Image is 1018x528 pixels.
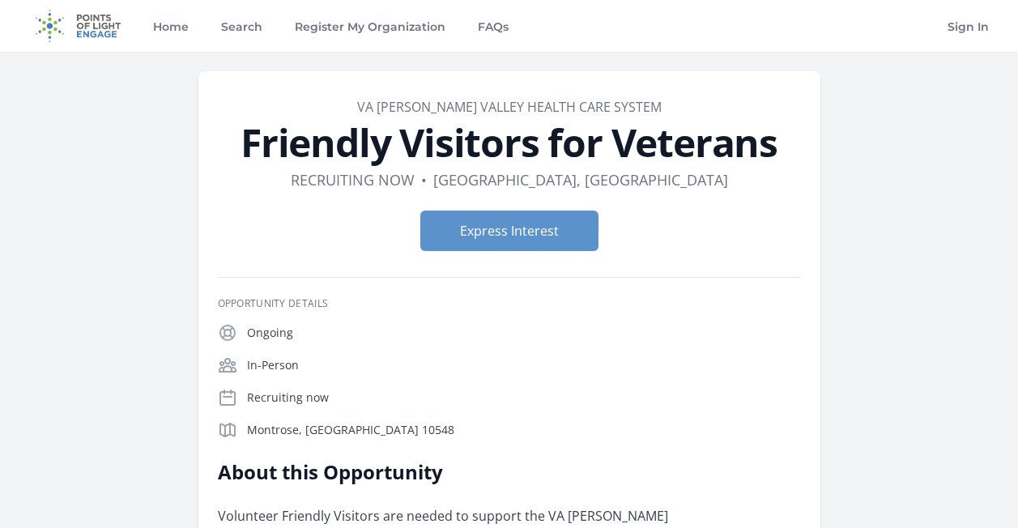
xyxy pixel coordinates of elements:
[247,325,801,341] p: Ongoing
[247,357,801,373] p: In-Person
[291,168,415,191] dd: Recruiting now
[357,98,662,116] a: VA [PERSON_NAME] Valley Health Care System
[433,168,728,191] dd: [GEOGRAPHIC_DATA], [GEOGRAPHIC_DATA]
[247,390,801,406] p: Recruiting now
[247,422,801,438] p: Montrose, [GEOGRAPHIC_DATA] 10548
[218,123,801,162] h1: Friendly Visitors for Veterans
[218,297,801,310] h3: Opportunity Details
[218,459,692,485] h2: About this Opportunity
[420,211,598,251] button: Express Interest
[421,168,427,191] div: •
